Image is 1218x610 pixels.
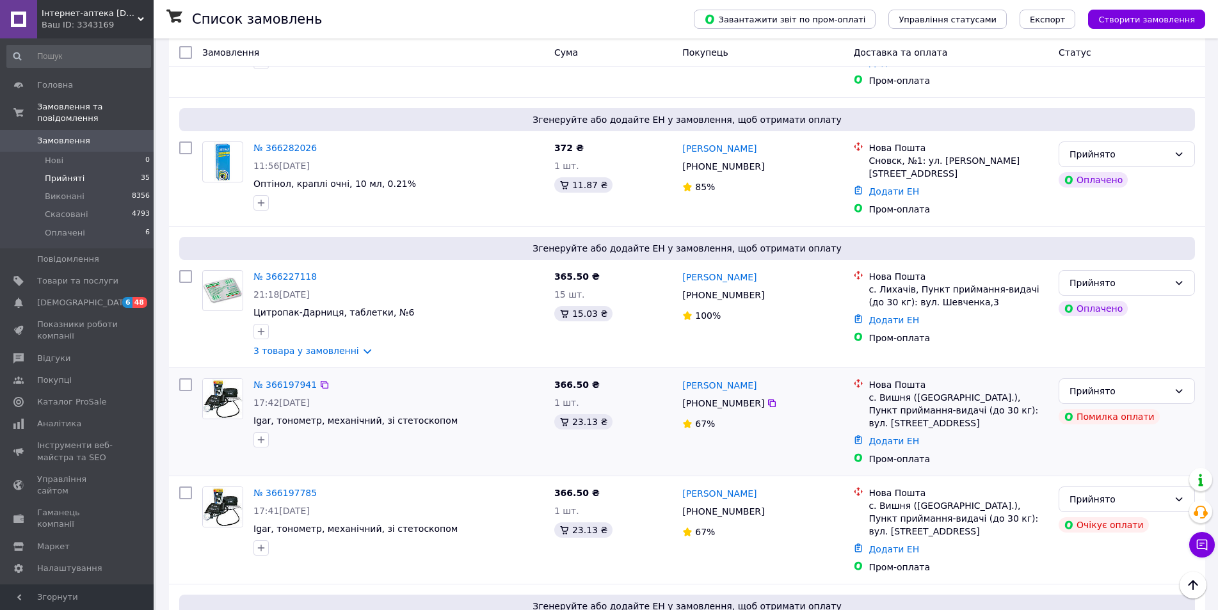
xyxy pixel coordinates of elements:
[37,319,118,342] span: Показники роботи компанії
[1070,384,1169,398] div: Прийнято
[37,275,118,287] span: Товари та послуги
[869,74,1048,87] div: Пром-оплата
[202,378,243,419] a: Фото товару
[6,45,151,68] input: Пошук
[37,79,73,91] span: Головна
[869,499,1048,538] div: с. Вишня ([GEOGRAPHIC_DATA].), Пункт приймання-видачі (до 30 кг): вул. [STREET_ADDRESS]
[132,191,150,202] span: 8356
[145,155,150,166] span: 0
[45,173,84,184] span: Прийняті
[37,541,70,552] span: Маркет
[203,277,243,304] img: Фото товару
[554,397,579,408] span: 1 шт.
[554,143,584,153] span: 372 ₴
[145,227,150,239] span: 6
[694,10,876,29] button: Завантажити звіт по пром-оплаті
[1059,172,1128,188] div: Оплачено
[869,154,1048,180] div: Сновск, №1: ул. [PERSON_NAME][STREET_ADDRESS]
[1059,301,1128,316] div: Оплачено
[202,141,243,182] a: Фото товару
[682,487,757,500] a: [PERSON_NAME]
[853,47,947,58] span: Доставка та оплата
[141,173,150,184] span: 35
[203,487,243,526] img: Фото товару
[554,414,613,429] div: 23.13 ₴
[37,101,154,124] span: Замовлення та повідомлення
[1070,147,1169,161] div: Прийнято
[554,488,600,498] span: 366.50 ₴
[704,13,865,25] span: Завантажити звіт по пром-оплаті
[680,502,767,520] div: [PHONE_NUMBER]
[869,436,919,446] a: Додати ЕН
[888,10,1007,29] button: Управління статусами
[37,474,118,497] span: Управління сайтом
[680,394,767,412] div: [PHONE_NUMBER]
[202,47,259,58] span: Замовлення
[203,379,243,418] img: Фото товару
[869,486,1048,499] div: Нова Пошта
[682,47,728,58] span: Покупець
[1059,47,1091,58] span: Статус
[869,141,1048,154] div: Нова Пошта
[253,161,310,171] span: 11:56[DATE]
[37,353,70,364] span: Відгуки
[1070,276,1169,290] div: Прийнято
[37,253,99,265] span: Повідомлення
[253,289,310,300] span: 21:18[DATE]
[554,306,613,321] div: 15.03 ₴
[192,12,322,27] h1: Список замовлень
[37,374,72,386] span: Покупці
[1020,10,1076,29] button: Експорт
[1075,13,1205,24] a: Створити замовлення
[132,297,147,308] span: 48
[554,47,578,58] span: Cума
[37,418,81,429] span: Аналітика
[253,415,458,426] a: Igar, тонометр, механічний, зі стетоскопом
[122,297,132,308] span: 6
[1070,492,1169,506] div: Прийнято
[42,8,138,19] span: Інтернет-аптека Farmaco.ua
[869,283,1048,309] div: с. Лихачів, Пункт приймання-видачі (до 30 кг): вул. Шевченка,3
[253,307,414,317] a: Цитропак-Дарниця, таблетки, №6
[214,142,232,182] img: Фото товару
[253,506,310,516] span: 17:41[DATE]
[253,179,416,189] a: Оптінол, краплі очні, 10 мл, 0.21%
[1030,15,1066,24] span: Експорт
[682,271,757,284] a: [PERSON_NAME]
[869,315,919,325] a: Додати ЕН
[554,522,613,538] div: 23.13 ₴
[253,143,317,153] a: № 366282026
[37,396,106,408] span: Каталог ProSale
[253,488,317,498] a: № 366197785
[869,544,919,554] a: Додати ЕН
[869,561,1048,574] div: Пром-оплата
[45,209,88,220] span: Скасовані
[869,332,1048,344] div: Пром-оплата
[37,440,118,463] span: Інструменти веб-майстра та SEO
[253,397,310,408] span: 17:42[DATE]
[869,203,1048,216] div: Пром-оплата
[37,135,90,147] span: Замовлення
[899,15,997,24] span: Управління статусами
[869,186,919,197] a: Додати ЕН
[869,378,1048,391] div: Нова Пошта
[695,527,715,537] span: 67%
[45,155,63,166] span: Нові
[554,380,600,390] span: 366.50 ₴
[202,270,243,311] a: Фото товару
[45,227,85,239] span: Оплачені
[1189,532,1215,558] button: Чат з покупцем
[253,524,458,534] a: Igar, тонометр, механічний, зі стетоскопом
[45,191,84,202] span: Виконані
[37,297,132,309] span: [DEMOGRAPHIC_DATA]
[1098,15,1195,24] span: Створити замовлення
[253,380,317,390] a: № 366197941
[37,507,118,530] span: Гаманець компанії
[695,310,721,321] span: 100%
[184,242,1190,255] span: Згенеруйте або додайте ЕН у замовлення, щоб отримати оплату
[695,419,715,429] span: 67%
